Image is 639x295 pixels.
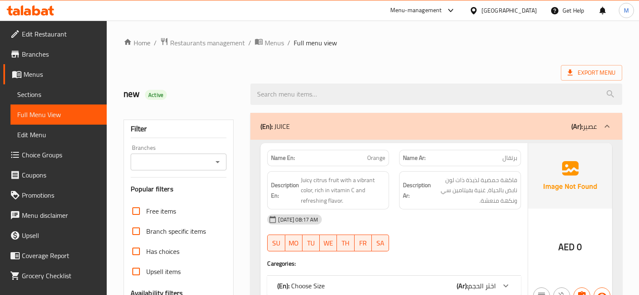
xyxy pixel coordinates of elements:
span: Menus [265,38,284,48]
span: برتقال [502,154,517,162]
a: Menus [3,64,107,84]
span: Active [145,91,167,99]
span: Export Menu [561,65,622,81]
span: MO [289,237,299,249]
span: Branch specific items [146,226,206,236]
span: SU [271,237,281,249]
a: Grocery Checklist [3,266,107,286]
b: (En): [260,120,273,133]
b: (Ar): [571,120,583,133]
input: search [250,84,622,105]
a: Choice Groups [3,145,107,165]
span: Coverage Report [22,251,100,261]
a: Edit Menu [11,125,107,145]
a: Branches [3,44,107,64]
span: TH [340,237,351,249]
span: [DATE] 08:17 AM [275,216,321,224]
p: Choose Size [277,281,325,291]
a: Menu disclaimer [3,205,107,225]
span: Free items [146,206,176,216]
span: SA [375,237,386,249]
button: Open [212,156,224,168]
a: Full Menu View [11,104,107,125]
span: Sections [17,89,100,99]
p: عصير [571,121,597,131]
span: اختر الحجم [468,279,496,292]
span: Full Menu View [17,110,100,120]
h4: Caregories: [267,259,521,268]
span: TU [306,237,316,249]
img: Ae5nvW7+0k+MAAAAAElFTkSuQmCC [528,143,612,209]
span: Promotions [22,190,100,200]
strong: Description En: [271,180,299,201]
span: Coupons [22,170,100,180]
strong: Name Ar: [403,154,426,162]
nav: breadcrumb [124,37,622,48]
button: SA [372,235,389,251]
strong: Description Ar: [403,180,431,201]
li: / [287,38,290,48]
span: Grocery Checklist [22,271,100,281]
p: JUICE [260,121,290,131]
button: TH [337,235,354,251]
a: Home [124,38,150,48]
span: Orange [367,154,385,162]
b: (En): [277,279,289,292]
button: FR [355,235,372,251]
button: WE [320,235,337,251]
b: (Ar): [457,279,468,292]
h2: new [124,88,241,100]
a: Sections [11,84,107,104]
a: Promotions [3,185,107,205]
span: Menus [24,69,100,79]
span: AED [558,239,575,255]
span: M [624,6,629,15]
span: Upsell [22,230,100,240]
span: FR [358,237,368,249]
span: Menu disclaimer [22,210,100,220]
a: Menus [255,37,284,48]
span: Edit Menu [17,130,100,140]
li: / [248,38,251,48]
a: Coupons [3,165,107,185]
span: Edit Restaurant [22,29,100,39]
strong: Name En: [271,154,295,162]
h3: Popular filters [131,184,227,194]
button: TU [302,235,320,251]
li: / [154,38,157,48]
span: 0 [577,239,582,255]
span: Juicy citrus fruit with a vibrant color, rich in vitamin C and refreshing flavor. [301,175,385,206]
div: (En): JUICE(Ar):عصير [250,113,622,140]
span: Restaurants management [170,38,245,48]
a: Edit Restaurant [3,24,107,44]
span: Branches [22,49,100,59]
div: Active [145,90,167,100]
button: SU [267,235,285,251]
span: Choice Groups [22,150,100,160]
button: MO [285,235,302,251]
a: Restaurants management [160,37,245,48]
span: Has choices [146,246,179,256]
span: Full menu view [294,38,337,48]
div: [GEOGRAPHIC_DATA] [481,6,537,15]
span: فاكهة حمضية لذيذة ذات لون نابض بالحياة، غنية بفيتامين سي ونكهة منعشة. [433,175,517,206]
span: Upsell items [146,266,181,277]
span: Export Menu [568,68,615,78]
span: WE [323,237,334,249]
a: Upsell [3,225,107,245]
a: Coverage Report [3,245,107,266]
div: Menu-management [390,5,442,16]
div: Filter [131,120,227,138]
